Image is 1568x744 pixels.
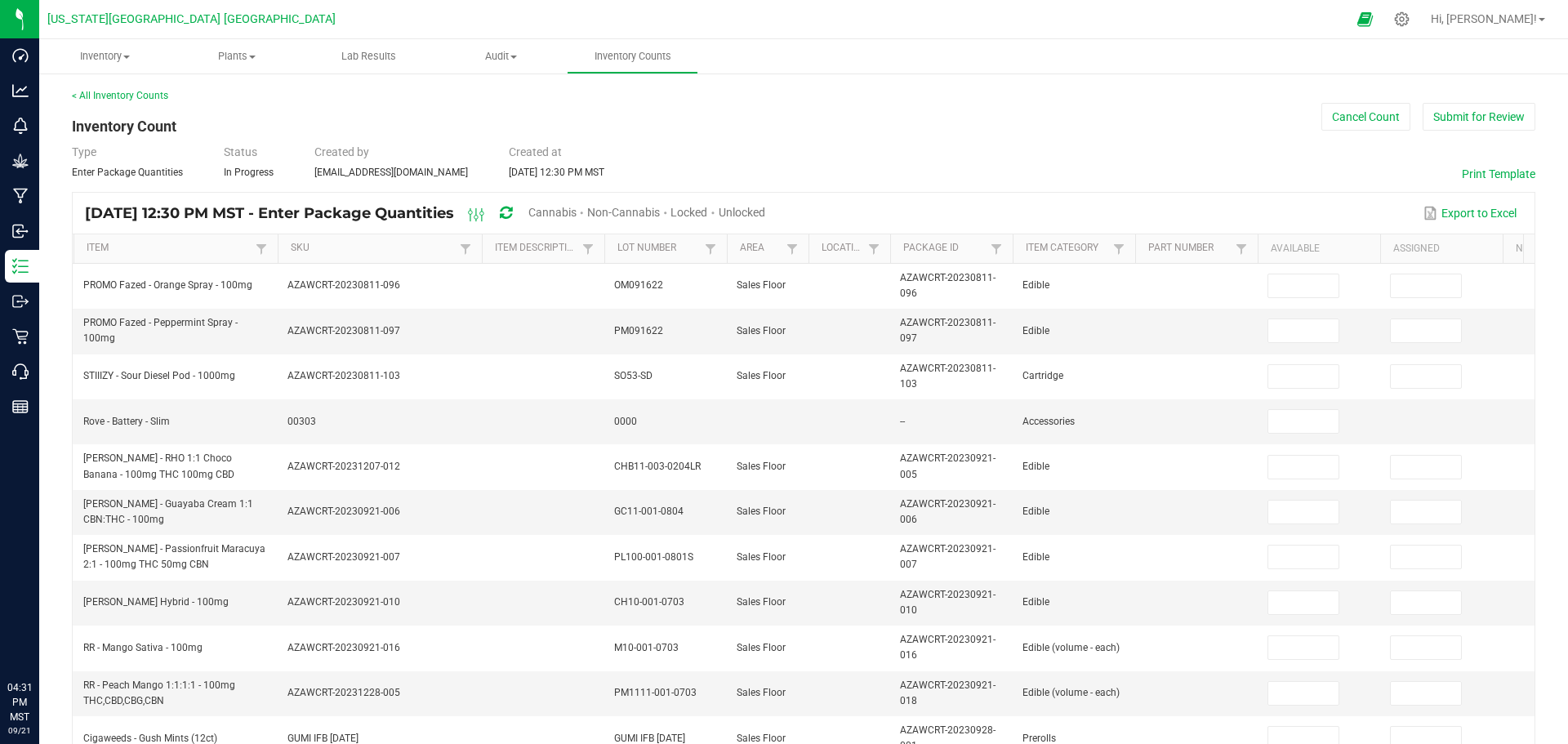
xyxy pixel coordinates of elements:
[1022,325,1049,336] span: Edible
[737,733,786,744] span: Sales Floor
[737,551,786,563] span: Sales Floor
[72,145,96,158] span: Type
[85,198,777,229] div: [DATE] 12:30 PM MST - Enter Package Quantities
[737,461,786,472] span: Sales Floor
[1462,166,1535,182] button: Print Template
[719,206,765,219] span: Unlocked
[291,242,455,255] a: SKUSortable
[1022,596,1049,608] span: Edible
[1423,103,1535,131] button: Submit for Review
[1321,103,1410,131] button: Cancel Count
[900,452,996,479] span: AZAWCRT-20230921-005
[740,242,782,255] a: AreaSortable
[900,416,905,427] span: --
[39,49,171,64] span: Inventory
[614,642,679,653] span: M10-001-0703
[1022,416,1075,427] span: Accessories
[1022,687,1120,698] span: Edible (volume - each)
[1109,238,1129,259] a: Filter
[1419,199,1521,227] button: Export to Excel
[1232,238,1251,259] a: Filter
[171,39,302,74] a: Plants
[737,506,786,517] span: Sales Floor
[434,39,566,74] a: Audit
[12,118,29,134] inline-svg: Monitoring
[287,642,400,653] span: AZAWCRT-20230921-016
[864,238,884,259] a: Filter
[83,498,253,525] span: [PERSON_NAME] - Guayaba Cream 1:1 CBN:THC - 100mg
[303,39,434,74] a: Lab Results
[287,325,400,336] span: AZAWCRT-20230811-097
[900,498,996,525] span: AZAWCRT-20230921-006
[1022,733,1056,744] span: Prerolls
[614,370,653,381] span: SO53-SD
[456,238,475,259] a: Filter
[900,679,996,706] span: AZAWCRT-20230921-018
[12,188,29,204] inline-svg: Manufacturing
[1392,11,1412,27] div: Manage settings
[287,279,400,291] span: AZAWCRT-20230811-096
[701,238,720,259] a: Filter
[614,416,637,427] span: 0000
[287,461,400,472] span: AZAWCRT-20231207-012
[1022,506,1049,517] span: Edible
[12,47,29,64] inline-svg: Dashboard
[83,317,238,344] span: PROMO Fazed - Peppermint Spray - 100mg
[319,49,418,64] span: Lab Results
[737,687,786,698] span: Sales Floor
[1258,234,1380,264] th: Available
[171,49,301,64] span: Plants
[617,242,700,255] a: Lot NumberSortable
[12,82,29,99] inline-svg: Analytics
[12,328,29,345] inline-svg: Retail
[614,461,701,472] span: CHB11-003-0204LR
[737,596,786,608] span: Sales Floor
[1431,12,1537,25] span: Hi, [PERSON_NAME]!
[72,118,176,135] span: Inventory Count
[12,258,29,274] inline-svg: Inventory
[614,733,685,744] span: GUMI IFB [DATE]
[1148,242,1231,255] a: Part NumberSortable
[900,317,996,344] span: AZAWCRT-20230811-097
[287,416,316,427] span: 00303
[1022,279,1049,291] span: Edible
[287,733,359,744] span: GUMI IFB [DATE]
[7,724,32,737] p: 09/21
[737,279,786,291] span: Sales Floor
[12,293,29,310] inline-svg: Outbound
[83,733,217,744] span: Cigaweeds - Gush Mints (12ct)
[670,206,707,219] span: Locked
[83,596,229,608] span: [PERSON_NAME] Hybrid - 100mg
[587,206,660,219] span: Non-Cannabis
[287,370,400,381] span: AZAWCRT-20230811-103
[83,370,235,381] span: STIIIZY - Sour Diesel Pod - 1000mg
[12,223,29,239] inline-svg: Inbound
[287,506,400,517] span: AZAWCRT-20230921-006
[83,416,170,427] span: Rove - Battery - Slim
[614,596,684,608] span: CH10-001-0703
[900,363,996,390] span: AZAWCRT-20230811-103
[1347,3,1383,35] span: Open Ecommerce Menu
[83,452,234,479] span: [PERSON_NAME] - RHO 1:1 Choco Banana - 100mg THC 100mg CBD
[1022,370,1063,381] span: Cartridge
[1022,461,1049,472] span: Edible
[287,551,400,563] span: AZAWCRT-20230921-007
[578,238,598,259] a: Filter
[12,363,29,380] inline-svg: Call Center
[900,272,996,299] span: AZAWCRT-20230811-096
[900,634,996,661] span: AZAWCRT-20230921-016
[614,506,684,517] span: GC11-001-0804
[572,49,693,64] span: Inventory Counts
[900,543,996,570] span: AZAWCRT-20230921-007
[822,242,863,255] a: LocationSortable
[737,370,786,381] span: Sales Floor
[1026,242,1108,255] a: Item CategorySortable
[528,206,577,219] span: Cannabis
[287,596,400,608] span: AZAWCRT-20230921-010
[737,325,786,336] span: Sales Floor
[1022,642,1120,653] span: Edible (volume - each)
[1022,551,1049,563] span: Edible
[224,145,257,158] span: Status
[509,145,562,158] span: Created at
[614,687,697,698] span: PM1111-001-0703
